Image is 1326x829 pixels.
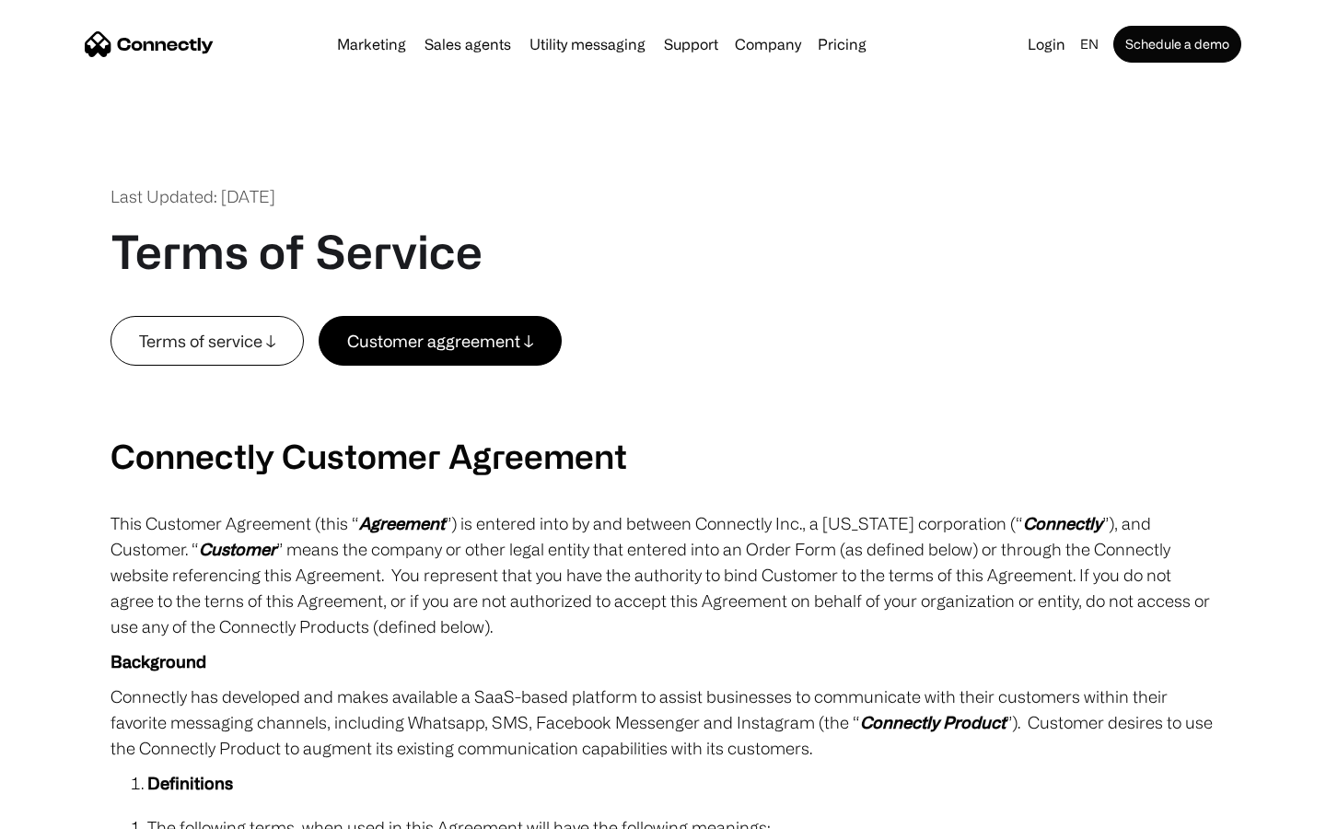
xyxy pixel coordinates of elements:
[1020,31,1073,57] a: Login
[860,713,1006,731] em: Connectly Product
[657,37,726,52] a: Support
[110,683,1215,761] p: Connectly has developed and makes available a SaaS-based platform to assist businesses to communi...
[1073,31,1110,57] div: en
[522,37,653,52] a: Utility messaging
[110,184,275,209] div: Last Updated: [DATE]
[110,366,1215,391] p: ‍
[735,31,801,57] div: Company
[359,514,445,532] em: Agreement
[139,328,275,354] div: Terms of service ↓
[147,774,233,792] strong: Definitions
[85,30,214,58] a: home
[110,436,1215,475] h2: Connectly Customer Agreement
[110,224,483,279] h1: Terms of Service
[1080,31,1099,57] div: en
[110,401,1215,426] p: ‍
[417,37,518,52] a: Sales agents
[330,37,413,52] a: Marketing
[1113,26,1241,63] a: Schedule a demo
[18,795,110,823] aside: Language selected: English
[810,37,874,52] a: Pricing
[110,510,1215,639] p: This Customer Agreement (this “ ”) is entered into by and between Connectly Inc., a [US_STATE] co...
[347,328,533,354] div: Customer aggreement ↓
[729,31,807,57] div: Company
[1023,514,1102,532] em: Connectly
[199,540,276,558] em: Customer
[110,652,206,671] strong: Background
[37,797,110,823] ul: Language list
